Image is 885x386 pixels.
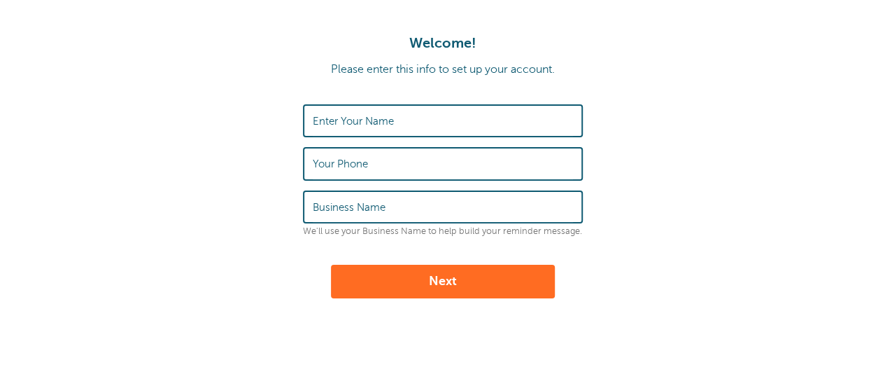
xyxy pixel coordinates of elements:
[313,201,385,214] label: Business Name
[313,158,368,170] label: Your Phone
[14,35,871,52] h1: Welcome!
[303,226,583,237] p: We'll use your Business Name to help build your reminder message.
[331,265,555,298] button: Next
[14,63,871,76] p: Please enter this info to set up your account.
[313,115,394,127] label: Enter Your Name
